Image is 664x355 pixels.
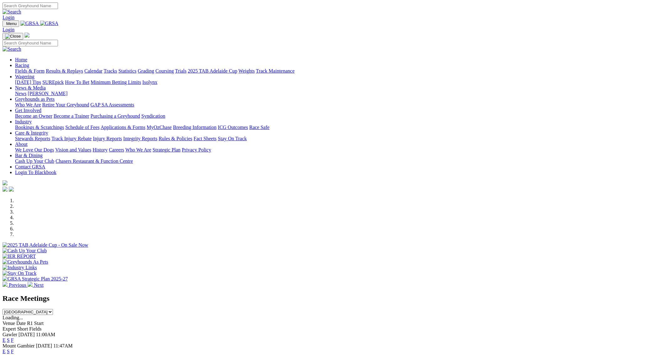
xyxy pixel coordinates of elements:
a: Breeding Information [173,125,217,130]
a: Race Safe [249,125,269,130]
a: Previous [3,282,28,288]
a: Tracks [104,68,117,74]
a: Next [28,282,44,288]
a: E [3,337,6,343]
a: News & Media [15,85,46,90]
img: Search [3,9,21,15]
img: Greyhounds As Pets [3,259,48,265]
a: Cash Up Your Club [15,158,54,164]
a: Vision and Values [55,147,91,152]
span: Next [34,282,44,288]
img: Search [3,46,21,52]
a: Injury Reports [93,136,122,141]
a: Industry [15,119,32,124]
a: History [92,147,107,152]
span: [DATE] [36,343,52,348]
img: logo-grsa-white.png [3,180,8,185]
a: Who We Are [125,147,151,152]
a: S [7,349,10,354]
input: Search [3,40,58,46]
a: Privacy Policy [182,147,211,152]
div: Care & Integrity [15,136,661,141]
span: Fields [29,326,41,332]
img: logo-grsa-white.png [24,33,29,38]
button: Toggle navigation [3,20,19,27]
a: Bookings & Scratchings [15,125,64,130]
a: Grading [138,68,154,74]
h2: Race Meetings [3,294,661,303]
a: Track Injury Rebate [51,136,91,141]
a: Become a Trainer [54,113,89,119]
a: Contact GRSA [15,164,45,169]
a: Who We Are [15,102,41,107]
a: Results & Replays [46,68,83,74]
img: IER REPORT [3,254,36,259]
span: Gawler [3,332,17,337]
a: ICG Outcomes [218,125,248,130]
div: Wagering [15,80,661,85]
span: Short [17,326,28,332]
img: Close [5,34,21,39]
input: Search [3,3,58,9]
a: E [3,349,6,354]
img: GRSA [20,21,39,26]
a: Careers [109,147,124,152]
a: Fact Sheets [194,136,217,141]
a: S [7,337,10,343]
a: Wagering [15,74,34,79]
img: 2025 TAB Adelaide Cup - On Sale Now [3,242,88,248]
a: Weights [238,68,255,74]
button: Toggle navigation [3,33,23,40]
a: Integrity Reports [123,136,157,141]
a: Minimum Betting Limits [91,80,141,85]
a: Login [3,27,14,32]
a: [DATE] Tips [15,80,41,85]
a: Syndication [141,113,165,119]
span: Menu [6,21,17,26]
a: Care & Integrity [15,130,48,136]
a: F [11,337,14,343]
a: We Love Our Dogs [15,147,54,152]
a: Schedule of Fees [65,125,99,130]
span: [DATE] [18,332,35,337]
a: GAP SA Assessments [91,102,134,107]
span: 11:47AM [53,343,73,348]
div: Industry [15,125,661,130]
div: News & Media [15,91,661,96]
a: Strategic Plan [153,147,180,152]
div: Bar & Dining [15,158,661,164]
a: Retire Your Greyhound [42,102,89,107]
a: Statistics [118,68,137,74]
a: Applications & Forms [101,125,145,130]
span: 11:00AM [36,332,55,337]
img: Industry Links [3,265,37,270]
a: Login [3,15,14,20]
a: Home [15,57,27,62]
a: Isolynx [142,80,157,85]
span: Mount Gambier [3,343,35,348]
a: News [15,91,26,96]
a: Chasers Restaurant & Function Centre [55,158,133,164]
span: Expert [3,326,16,332]
div: Racing [15,68,661,74]
a: Stewards Reports [15,136,50,141]
div: Greyhounds as Pets [15,102,661,108]
img: chevron-left-pager-white.svg [3,282,8,287]
span: Previous [9,282,26,288]
a: 2025 TAB Adelaide Cup [188,68,237,74]
a: Login To Blackbook [15,170,56,175]
a: MyOzChase [147,125,172,130]
div: About [15,147,661,153]
a: Stay On Track [218,136,247,141]
a: Greyhounds as Pets [15,96,55,102]
a: [PERSON_NAME] [28,91,67,96]
a: Purchasing a Greyhound [91,113,140,119]
a: Track Maintenance [256,68,295,74]
img: Cash Up Your Club [3,248,47,254]
span: Venue [3,321,15,326]
img: twitter.svg [9,187,14,192]
a: Bar & Dining [15,153,43,158]
div: Get Involved [15,113,661,119]
img: Stay On Track [3,270,36,276]
img: GRSA Strategic Plan 2025-27 [3,276,68,282]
